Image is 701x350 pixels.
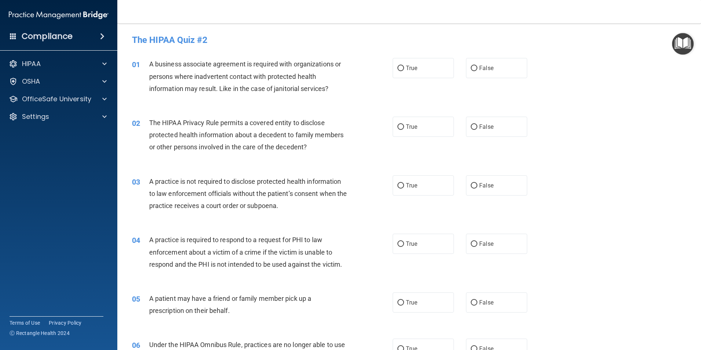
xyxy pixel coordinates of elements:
span: True [406,240,417,247]
a: Settings [9,112,107,121]
span: True [406,123,417,130]
p: HIPAA [22,59,41,68]
span: False [479,123,493,130]
input: True [397,241,404,247]
input: True [397,300,404,306]
span: True [406,65,417,72]
span: 06 [132,341,140,350]
span: A business associate agreement is required with organizations or persons where inadvertent contac... [149,60,341,92]
a: OSHA [9,77,107,86]
input: True [397,66,404,71]
p: OSHA [22,77,40,86]
span: False [479,240,493,247]
span: A practice is not required to disclose protected health information to law enforcement officials ... [149,178,347,209]
input: True [397,183,404,189]
span: 01 [132,60,140,69]
a: Terms of Use [10,319,40,327]
span: A patient may have a friend or family member pick up a prescription on their behalf. [149,295,311,314]
span: False [479,65,493,72]
span: 03 [132,178,140,186]
p: OfficeSafe University [22,95,91,103]
p: Settings [22,112,49,121]
a: OfficeSafe University [9,95,107,103]
img: PMB logo [9,8,109,22]
a: HIPAA [9,59,107,68]
input: True [397,124,404,130]
input: False [471,66,477,71]
span: False [479,299,493,306]
span: 04 [132,236,140,245]
h4: The HIPAA Quiz #2 [132,35,686,45]
input: False [471,183,477,189]
span: 05 [132,295,140,303]
span: The HIPAA Privacy Rule permits a covered entity to disclose protected health information about a ... [149,119,344,151]
span: False [479,182,493,189]
input: False [471,241,477,247]
span: 02 [132,119,140,128]
span: A practice is required to respond to a request for PHI to law enforcement about a victim of a cri... [149,236,342,268]
input: False [471,124,477,130]
button: Open Resource Center [672,33,694,55]
span: True [406,182,417,189]
h4: Compliance [22,31,73,41]
a: Privacy Policy [49,319,82,327]
span: Ⓒ Rectangle Health 2024 [10,329,70,337]
span: True [406,299,417,306]
input: False [471,300,477,306]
